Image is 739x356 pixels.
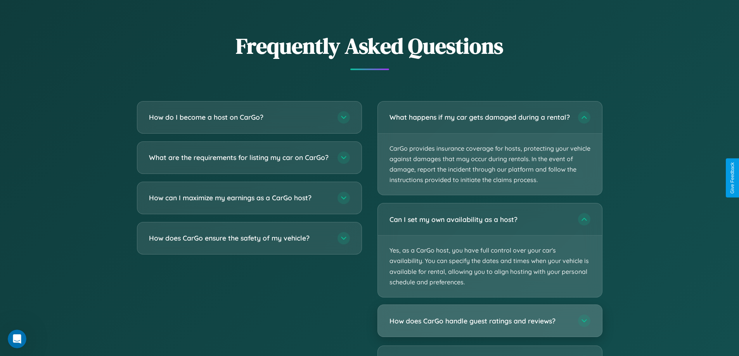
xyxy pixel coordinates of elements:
h3: What happens if my car gets damaged during a rental? [389,112,570,122]
p: CarGo provides insurance coverage for hosts, protecting your vehicle against damages that may occ... [378,134,602,195]
h3: How does CarGo ensure the safety of my vehicle? [149,233,330,243]
p: Yes, as a CarGo host, you have full control over your car's availability. You can specify the dat... [378,236,602,297]
h2: Frequently Asked Questions [137,31,602,61]
h3: How does CarGo handle guest ratings and reviews? [389,316,570,326]
h3: Can I set my own availability as a host? [389,215,570,224]
div: Give Feedback [730,162,735,194]
h3: How do I become a host on CarGo? [149,112,330,122]
iframe: Intercom live chat [8,330,26,348]
h3: How can I maximize my earnings as a CarGo host? [149,193,330,203]
h3: What are the requirements for listing my car on CarGo? [149,153,330,162]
